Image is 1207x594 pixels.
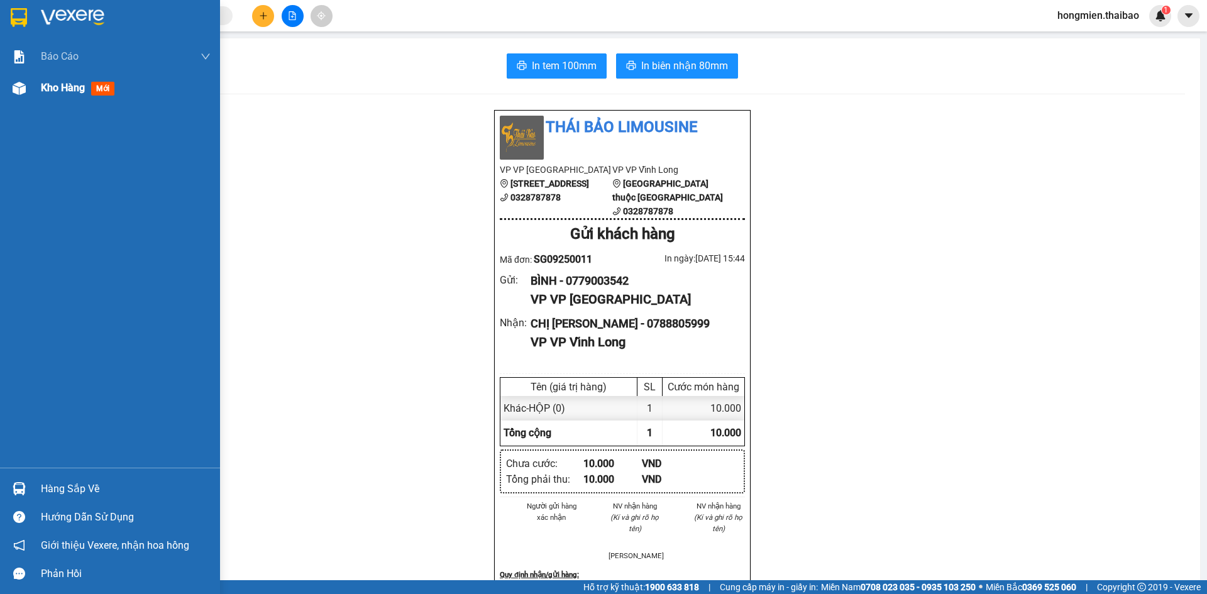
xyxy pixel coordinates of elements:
span: message [13,568,25,580]
span: down [201,52,211,62]
sup: 1 [1162,6,1171,14]
span: printer [517,60,527,72]
button: caret-down [1177,5,1199,27]
span: Nhận: [147,12,177,25]
button: printerIn biên nhận 80mm [616,53,738,79]
b: 0328787878 [510,192,561,202]
div: 0788805999 [147,71,248,89]
button: printerIn tem 100mm [507,53,607,79]
div: 10.000 [663,396,744,421]
span: 10.000 [710,427,741,439]
div: BÌNH - 0779003542 [531,272,735,290]
span: Tổng cộng [504,427,551,439]
span: Giới thiệu Vexere, nhận hoa hồng [41,537,189,553]
span: copyright [1137,583,1146,591]
span: SG09250011 [534,253,592,265]
span: file-add [288,11,297,20]
span: printer [626,60,636,72]
img: logo-vxr [11,8,27,27]
div: VP Vĩnh Long [147,11,248,41]
span: notification [13,539,25,551]
b: [GEOGRAPHIC_DATA] thuộc [GEOGRAPHIC_DATA] [612,179,723,202]
span: environment [500,179,509,188]
li: NV nhận hàng [692,500,745,512]
div: Tổng phải thu : [506,471,583,487]
div: Chưa cước : [506,456,583,471]
b: 0328787878 [623,206,673,216]
span: Báo cáo [41,48,79,64]
span: aim [317,11,326,20]
img: icon-new-feature [1155,10,1166,21]
li: VP VP Vĩnh Long [612,163,725,177]
li: [PERSON_NAME] [609,550,662,561]
span: | [1086,580,1088,594]
div: Cước món hàng [666,381,741,393]
div: VP [GEOGRAPHIC_DATA] [11,11,138,41]
div: Hướng dẫn sử dụng [41,508,211,527]
div: VND [642,471,700,487]
strong: 0369 525 060 [1022,582,1076,592]
div: Hàng sắp về [41,480,211,498]
span: plus [259,11,268,20]
strong: 0708 023 035 - 0935 103 250 [861,582,976,592]
span: Kho hàng [41,82,85,94]
span: Miền Bắc [986,580,1076,594]
span: ⚪️ [979,585,983,590]
span: In biên nhận 80mm [641,58,728,74]
span: hongmien.thaibao [1047,8,1149,23]
img: logo.jpg [500,116,544,160]
div: CHỊ [PERSON_NAME] - 0788805999 [531,315,735,333]
div: 10.000 [583,471,642,487]
li: Người gửi hàng xác nhận [525,500,578,523]
li: VP VP [GEOGRAPHIC_DATA] [500,163,612,177]
div: VND [642,456,700,471]
div: In ngày: [DATE] 15:44 [622,251,745,265]
span: | [708,580,710,594]
span: 1 [1164,6,1168,14]
i: (Kí và ghi rõ họ tên) [694,513,742,533]
div: Gửi : [500,272,531,288]
span: environment [612,179,621,188]
div: BÌNH [11,41,138,56]
div: Tên (giá trị hàng) [504,381,634,393]
span: Hỗ trợ kỹ thuật: [583,580,699,594]
div: Nhận : [500,315,531,331]
span: Gửi: [11,12,30,25]
div: Mã đơn: [500,251,622,267]
span: In tem 100mm [532,58,597,74]
button: file-add [282,5,304,27]
b: [STREET_ADDRESS] [510,179,589,189]
span: Cung cấp máy in - giấy in: [720,580,818,594]
div: CHỊ [PERSON_NAME] [147,41,248,71]
div: 10.000 [583,456,642,471]
button: plus [252,5,274,27]
span: 1 [647,427,653,439]
div: Quy định nhận/gửi hàng : [500,569,745,580]
i: (Kí và ghi rõ họ tên) [610,513,659,533]
li: Thái Bảo Limousine [500,116,745,140]
img: warehouse-icon [13,82,26,95]
span: Khác - HỘP (0) [504,402,565,414]
span: phone [500,193,509,202]
span: phone [612,207,621,216]
button: aim [311,5,333,27]
img: solution-icon [13,50,26,63]
li: NV nhận hàng [609,500,662,512]
strong: 1900 633 818 [645,582,699,592]
div: VP VP Vĩnh Long [531,333,735,352]
span: Miền Nam [821,580,976,594]
span: question-circle [13,511,25,523]
div: Phản hồi [41,564,211,583]
div: 0779003542 [11,56,138,74]
div: SL [641,381,659,393]
span: mới [91,82,114,96]
div: Gửi khách hàng [500,223,745,246]
span: caret-down [1183,10,1194,21]
div: 1 [637,396,663,421]
div: VP VP [GEOGRAPHIC_DATA] [531,290,735,309]
img: warehouse-icon [13,482,26,495]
